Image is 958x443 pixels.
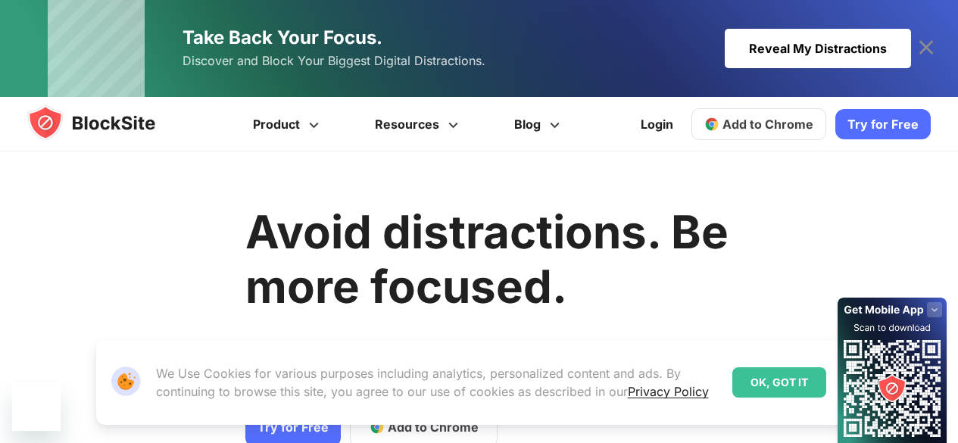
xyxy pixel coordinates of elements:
span: Take Back Your Focus. [183,27,382,48]
a: Try for Free [835,109,931,139]
p: We Use Cookies for various purposes including analytics, personalized content and ads. By continu... [156,364,720,401]
a: Privacy Policy [628,384,709,399]
img: chrome-icon.svg [704,117,719,132]
div: Reveal My Distractions [725,29,911,68]
div: OK, GOT IT [732,367,826,398]
span: Discover and Block Your Biggest Digital Distractions. [183,50,485,72]
a: Add to Chrome [691,108,826,140]
img: blocksite-icon.5d769676.svg [27,105,185,141]
span: Add to Chrome [722,117,813,132]
a: Login [632,106,682,142]
a: Blog [488,97,590,151]
h1: Avoid distractions. Be more focused. [245,204,729,314]
iframe: Button to launch messaging window [12,382,61,431]
a: Product [227,97,349,151]
a: Resources [349,97,488,151]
